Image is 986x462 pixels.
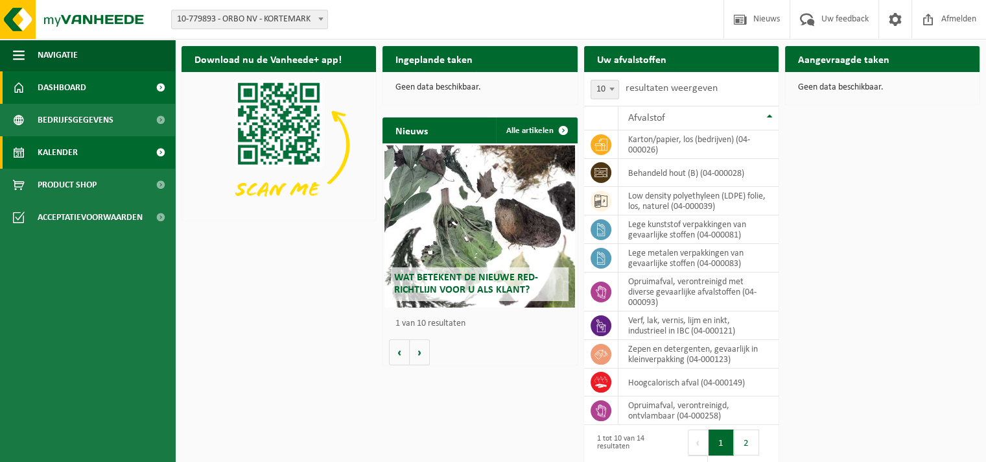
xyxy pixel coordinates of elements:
span: Navigatie [38,39,78,71]
td: low density polyethyleen (LDPE) folie, los, naturel (04-000039) [618,187,779,215]
h2: Ingeplande taken [382,46,486,71]
span: Bedrijfsgegevens [38,104,113,136]
button: Previous [688,430,709,456]
button: 2 [734,430,759,456]
button: Volgende [410,339,430,365]
td: opruimafval, verontreinigd met diverse gevaarlijke afvalstoffen (04-000093) [618,273,779,311]
a: Alle artikelen [496,117,576,143]
td: zepen en detergenten, gevaarlijk in kleinverpakking (04-000123) [618,340,779,369]
h2: Download nu de Vanheede+ app! [182,46,355,71]
td: karton/papier, los (bedrijven) (04-000026) [618,130,779,159]
td: opruimafval, verontreinigd, ontvlambaar (04-000258) [618,396,779,425]
span: Dashboard [38,71,86,104]
p: Geen data beschikbaar. [798,83,967,92]
p: 1 van 10 resultaten [395,319,570,328]
label: resultaten weergeven [626,83,718,93]
h2: Nieuws [382,117,441,143]
td: behandeld hout (B) (04-000028) [618,159,779,187]
span: Wat betekent de nieuwe RED-richtlijn voor u als klant? [394,273,538,295]
td: lege metalen verpakkingen van gevaarlijke stoffen (04-000083) [618,244,779,273]
td: lege kunststof verpakkingen van gevaarlijke stoffen (04-000081) [618,215,779,244]
td: verf, lak, vernis, lijm en inkt, industrieel in IBC (04-000121) [618,311,779,340]
img: Download de VHEPlus App [182,72,376,218]
span: Product Shop [38,169,97,201]
span: 10-779893 - ORBO NV - KORTEMARK [172,10,327,29]
button: 1 [709,430,734,456]
span: Kalender [38,136,78,169]
span: 10 [591,80,618,99]
span: Afvalstof [628,113,665,123]
span: 10-779893 - ORBO NV - KORTEMARK [171,10,328,29]
button: Vorige [389,339,410,365]
td: hoogcalorisch afval (04-000149) [618,369,779,396]
a: Wat betekent de nieuwe RED-richtlijn voor u als klant? [384,145,575,308]
h2: Aangevraagde taken [785,46,902,71]
span: Acceptatievoorwaarden [38,201,143,234]
p: Geen data beschikbaar. [395,83,564,92]
h2: Uw afvalstoffen [584,46,679,71]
